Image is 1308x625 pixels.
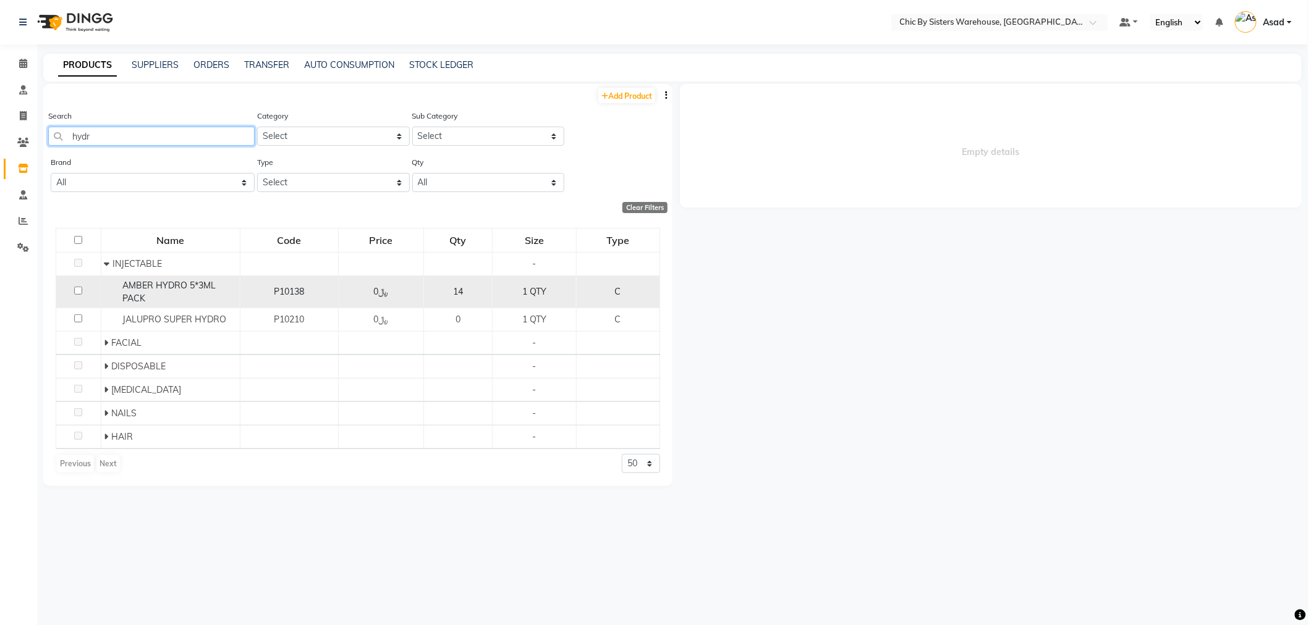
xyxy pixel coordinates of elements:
[104,361,111,372] span: Expand Row
[104,258,113,269] span: Collapse Row
[58,54,117,77] a: PRODUCTS
[51,157,71,168] label: Brand
[111,384,181,395] span: [MEDICAL_DATA]
[111,337,142,348] span: FACIAL
[122,314,226,325] span: JALUPRO SUPER HYDRO
[374,286,389,297] span: ﷼0
[532,431,536,442] span: -
[532,258,536,269] span: -
[456,314,461,325] span: 0
[409,59,474,70] a: STOCK LEDGER
[493,229,575,251] div: Size
[532,337,536,348] span: -
[680,84,1302,208] span: Empty details
[104,431,111,442] span: Expand Row
[257,157,273,168] label: Type
[1235,11,1257,33] img: Asad
[412,111,458,122] label: Sub Category
[104,337,111,348] span: Expand Row
[111,408,137,419] span: NAILS
[532,361,536,372] span: -
[122,280,216,304] span: AMBER HYDRO 5*3ML PACK
[104,408,111,419] span: Expand Row
[244,59,289,70] a: TRANSFER
[48,127,255,146] input: Search by product name or code
[598,88,655,103] a: Add Product
[48,111,72,122] label: Search
[615,314,621,325] span: C
[132,59,179,70] a: SUPPLIERS
[274,314,304,325] span: P10210
[522,314,546,325] span: 1 QTY
[622,202,668,213] div: Clear Filters
[615,286,621,297] span: C
[577,229,659,251] div: Type
[304,59,394,70] a: AUTO CONSUMPTION
[257,111,288,122] label: Category
[111,361,166,372] span: DISPOSABLE
[32,5,116,40] img: logo
[412,157,424,168] label: Qty
[193,59,229,70] a: ORDERS
[532,384,536,395] span: -
[1263,16,1285,29] span: Asad
[113,258,162,269] span: INJECTABLE
[532,408,536,419] span: -
[339,229,423,251] div: Price
[453,286,463,297] span: 14
[102,229,239,251] div: Name
[374,314,389,325] span: ﷼0
[425,229,491,251] div: Qty
[104,384,111,395] span: Expand Row
[274,286,304,297] span: P10138
[522,286,546,297] span: 1 QTY
[241,229,338,251] div: Code
[111,431,133,442] span: HAIR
